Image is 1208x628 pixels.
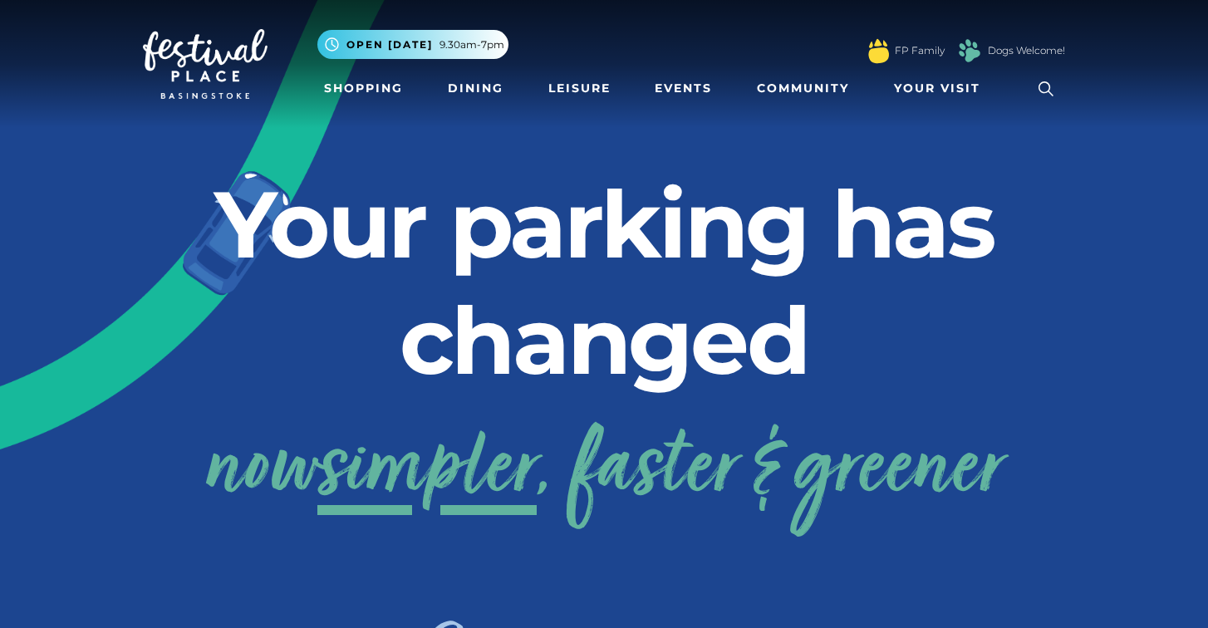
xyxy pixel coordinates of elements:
[988,43,1065,58] a: Dogs Welcome!
[887,73,995,104] a: Your Visit
[648,73,719,104] a: Events
[894,80,980,97] span: Your Visit
[205,405,1003,537] a: nowsimpler, faster & greener
[317,405,537,537] span: simpler
[895,43,945,58] a: FP Family
[143,166,1065,399] h2: Your parking has changed
[346,37,433,52] span: Open [DATE]
[439,37,504,52] span: 9.30am-7pm
[750,73,856,104] a: Community
[542,73,617,104] a: Leisure
[143,29,268,99] img: Festival Place Logo
[317,30,508,59] button: Open [DATE] 9.30am-7pm
[441,73,510,104] a: Dining
[317,73,410,104] a: Shopping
